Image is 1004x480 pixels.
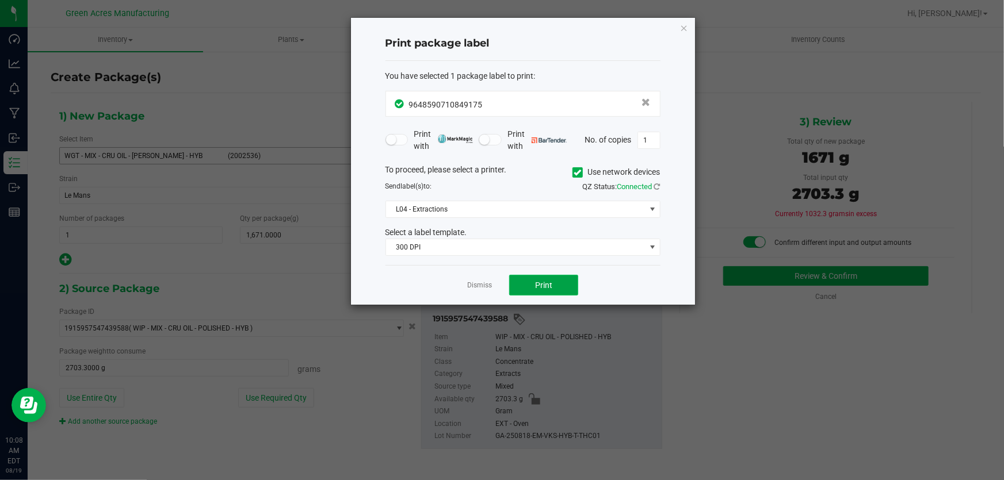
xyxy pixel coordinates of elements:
div: : [385,70,661,82]
span: 9648590710849175 [409,100,483,109]
span: label(s) [401,182,424,190]
span: Print [535,281,552,290]
span: Print with [507,128,567,152]
span: Connected [617,182,652,191]
span: No. of copies [585,135,632,144]
span: QZ Status: [583,182,661,191]
button: Print [509,275,578,295]
span: Send to: [385,182,432,190]
span: Print with [414,128,473,152]
div: To proceed, please select a printer. [377,164,669,181]
label: Use network devices [572,166,661,178]
div: Select a label template. [377,226,669,239]
span: L04 - Extractions [386,201,646,217]
h4: Print package label [385,36,661,51]
span: You have selected 1 package label to print [385,71,534,80]
img: mark_magic_cybra.png [438,135,473,143]
span: In Sync [395,98,406,110]
img: bartender.png [532,137,567,143]
span: 300 DPI [386,239,646,255]
iframe: Resource center [12,388,46,423]
a: Dismiss [467,281,492,290]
